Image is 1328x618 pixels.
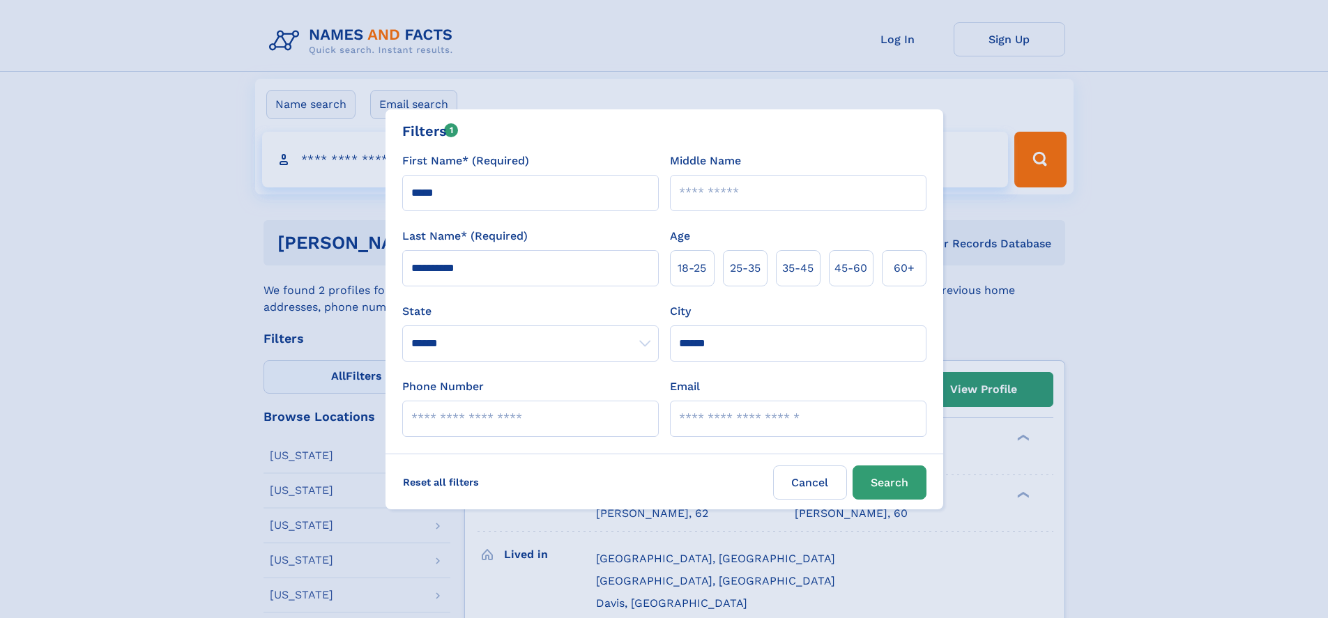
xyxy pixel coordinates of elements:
[402,121,459,141] div: Filters
[894,260,915,277] span: 60+
[678,260,706,277] span: 18‑25
[730,260,761,277] span: 25‑35
[670,378,700,395] label: Email
[402,228,528,245] label: Last Name* (Required)
[782,260,814,277] span: 35‑45
[402,378,484,395] label: Phone Number
[402,303,659,320] label: State
[853,465,926,500] button: Search
[670,228,690,245] label: Age
[773,465,847,500] label: Cancel
[402,153,529,169] label: First Name* (Required)
[670,303,691,320] label: City
[670,153,741,169] label: Middle Name
[834,260,867,277] span: 45‑60
[394,465,488,499] label: Reset all filters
